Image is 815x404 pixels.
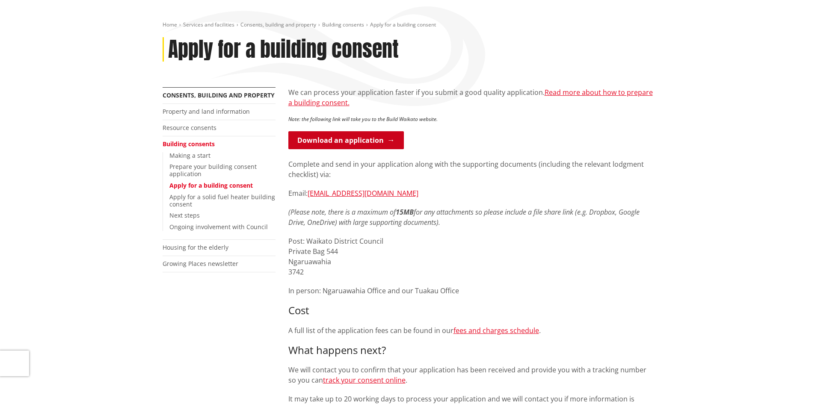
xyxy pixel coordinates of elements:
[288,159,653,180] p: Complete and send in your application along with the supporting documents (including the relevant...
[288,344,653,357] h3: What happens next?
[169,211,200,219] a: Next steps
[169,181,253,189] a: Apply for a building consent
[163,107,250,115] a: Property and land information
[169,223,268,231] a: Ongoing involvement with Council
[453,326,539,335] a: fees and charges schedule
[288,87,653,108] p: We can process your application faster if you submit a good quality application.
[169,162,257,178] a: Prepare your building consent application
[288,188,653,198] p: Email:
[169,151,210,159] a: Making a start
[322,21,364,28] a: Building consents
[370,21,436,28] span: Apply for a building consent
[308,189,418,198] a: [EMAIL_ADDRESS][DOMAIN_NAME]
[169,193,275,208] a: Apply for a solid fuel heater building consent​
[396,207,414,217] strong: 15MB
[183,21,234,28] a: Services and facilities
[776,368,806,399] iframe: Messenger Launcher
[288,88,653,107] a: Read more about how to prepare a building consent.
[163,140,215,148] a: Building consents
[288,236,653,277] p: Post: Waikato District Council Private Bag 544 Ngaruawahia 3742
[168,37,399,62] h1: Apply for a building consent
[288,325,653,336] p: A full list of the application fees can be found in our .
[163,21,177,28] a: Home
[288,304,653,317] h3: Cost
[288,131,404,149] a: Download an application
[323,375,406,385] a: track your consent online
[163,124,216,132] a: Resource consents
[288,286,653,296] p: In person: Ngaruawahia Office and our Tuakau Office
[288,365,653,385] p: We will contact you to confirm that your application has been received and provide you with a tra...
[163,260,238,268] a: Growing Places newsletter
[288,115,438,123] em: Note: the following link will take you to the Build Waikato website.
[163,91,275,99] a: Consents, building and property
[163,243,228,251] a: Housing for the elderly
[163,21,653,29] nav: breadcrumb
[288,207,640,227] em: (Please note, there is a maximum of for any attachments so please include a file share link (e.g....
[240,21,316,28] a: Consents, building and property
